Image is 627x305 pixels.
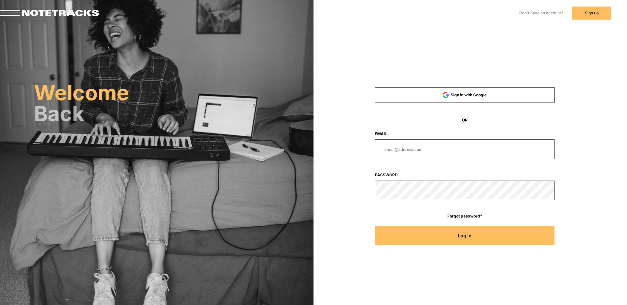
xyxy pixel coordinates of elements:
h2: Back [34,104,313,123]
button: Sign up [572,7,611,20]
label: Don't have an account? [519,10,563,16]
a: Forgot password? [375,213,555,219]
h2: Welcome [34,84,313,102]
label: Password [375,172,555,178]
span: OR [375,117,555,123]
label: Email [375,131,555,137]
span: Sign in with Google [451,92,487,97]
button: Log In [375,226,555,245]
button: Sign in with Google [375,87,555,103]
input: email@address.com [375,139,555,159]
